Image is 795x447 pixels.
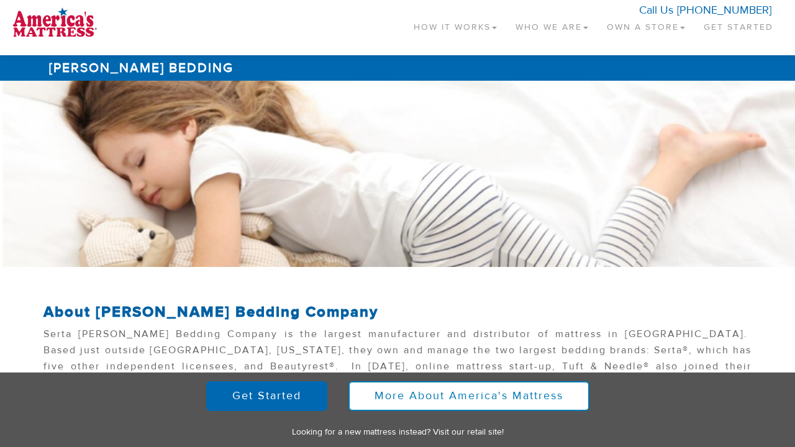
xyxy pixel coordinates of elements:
[43,327,752,396] p: Serta [PERSON_NAME] Bedding Company is the largest manufacturer and distributor of mattress in [G...
[12,6,97,37] img: logo
[506,6,597,43] a: Who We Are
[639,3,673,17] span: Call Us
[206,381,327,411] a: Get Started
[292,427,504,438] a: Looking for a new mattress instead? Visit our retail site!
[597,6,694,43] a: Own a Store
[43,55,752,81] h1: [PERSON_NAME] Bedding
[694,6,783,43] a: Get Started
[677,3,771,17] a: [PHONE_NUMBER]
[404,6,506,43] a: How It Works
[43,304,752,320] h2: About [PERSON_NAME] Bedding Company
[348,381,589,411] a: More About America's Mattress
